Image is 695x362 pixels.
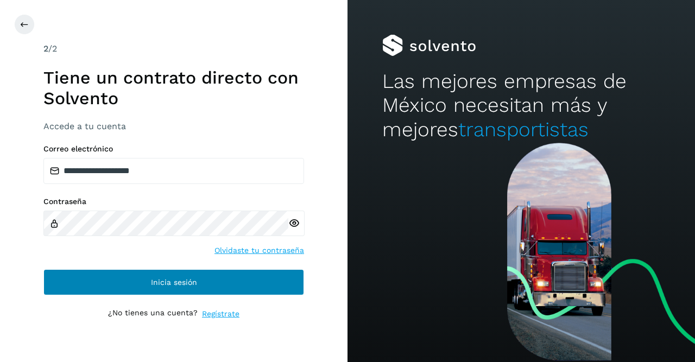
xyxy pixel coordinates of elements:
[108,308,198,320] p: ¿No tienes una cuenta?
[202,308,239,320] a: Regístrate
[458,118,589,141] span: transportistas
[43,269,304,295] button: Inicia sesión
[43,121,304,131] h3: Accede a tu cuenta
[43,43,48,54] span: 2
[43,197,304,206] label: Contraseña
[43,144,304,154] label: Correo electrónico
[382,69,660,142] h2: Las mejores empresas de México necesitan más y mejores
[43,42,304,55] div: /2
[43,67,304,109] h1: Tiene un contrato directo con Solvento
[214,245,304,256] a: Olvidaste tu contraseña
[151,278,197,286] span: Inicia sesión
